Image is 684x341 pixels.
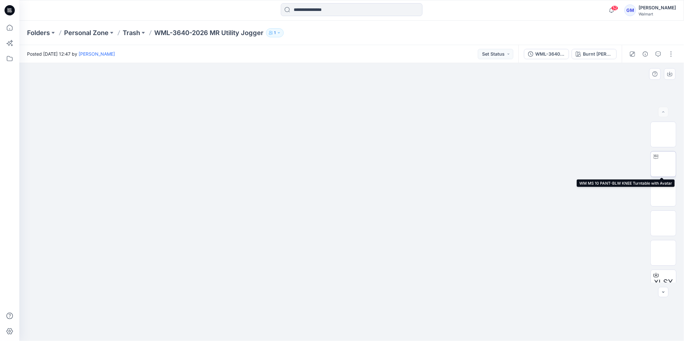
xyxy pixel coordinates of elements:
div: Burnt [PERSON_NAME] [583,51,613,58]
p: 1 [274,29,276,36]
button: 1 [266,28,284,37]
button: WML-3640-2026 MR Utility Jogger_Full Colorway [524,49,569,59]
div: [PERSON_NAME] [639,4,676,12]
span: Posted [DATE] 12:47 by [27,51,115,57]
a: Personal Zone [64,28,109,37]
button: Burnt [PERSON_NAME] [572,49,617,59]
span: 52 [611,5,618,11]
a: Folders [27,28,50,37]
div: WML-3640-2026 MR Utility Jogger_Full Colorway [535,51,565,58]
button: Details [640,49,651,59]
div: GM [624,5,636,16]
p: WML-3640-2026 MR Utility Jogger [154,28,263,37]
a: Trash [123,28,140,37]
span: XLSX [654,277,673,288]
div: Walmart [639,12,676,16]
a: [PERSON_NAME] [79,51,115,57]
